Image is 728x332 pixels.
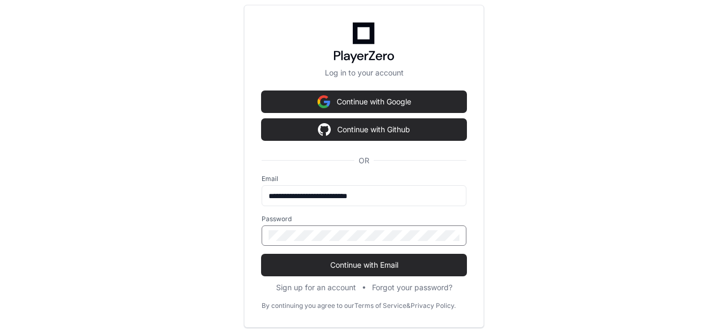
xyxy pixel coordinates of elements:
img: Sign in with google [317,91,330,112]
span: Continue with Email [262,260,466,270]
a: Privacy Policy. [411,301,456,310]
p: Log in to your account [262,67,466,78]
button: Forgot your password? [372,282,452,293]
div: & [406,301,411,310]
label: Password [262,215,466,223]
label: Email [262,175,466,183]
button: Continue with Email [262,254,466,276]
span: OR [354,155,374,166]
button: Continue with Google [262,91,466,112]
img: Sign in with google [318,119,331,140]
div: By continuing you agree to our [262,301,354,310]
button: Continue with Github [262,119,466,140]
a: Terms of Service [354,301,406,310]
button: Sign up for an account [276,282,356,293]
